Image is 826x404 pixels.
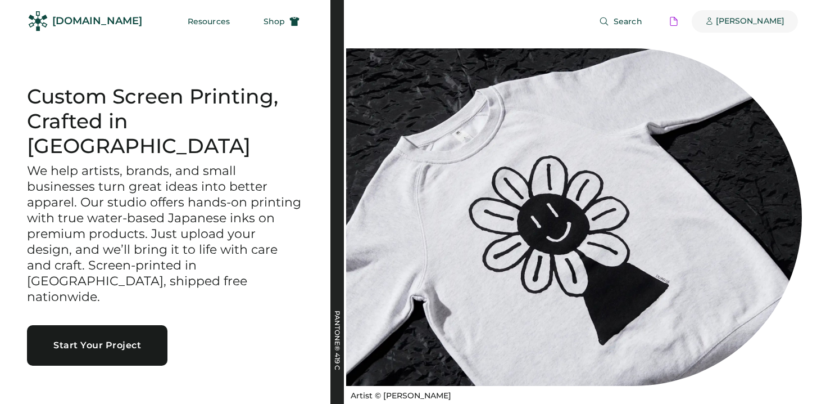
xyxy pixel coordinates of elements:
[586,10,656,33] button: Search
[264,17,285,25] span: Shop
[27,163,303,304] h3: We help artists, brands, and small businesses turn great ideas into better apparel. Our studio of...
[716,16,784,27] div: [PERSON_NAME]
[351,390,451,402] div: Artist © [PERSON_NAME]
[27,84,303,159] h1: Custom Screen Printing, Crafted in [GEOGRAPHIC_DATA]
[27,325,167,366] button: Start Your Project
[174,10,243,33] button: Resources
[250,10,313,33] button: Shop
[614,17,642,25] span: Search
[52,14,142,28] div: [DOMAIN_NAME]
[346,386,451,402] a: Artist © [PERSON_NAME]
[28,11,48,31] img: Rendered Logo - Screens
